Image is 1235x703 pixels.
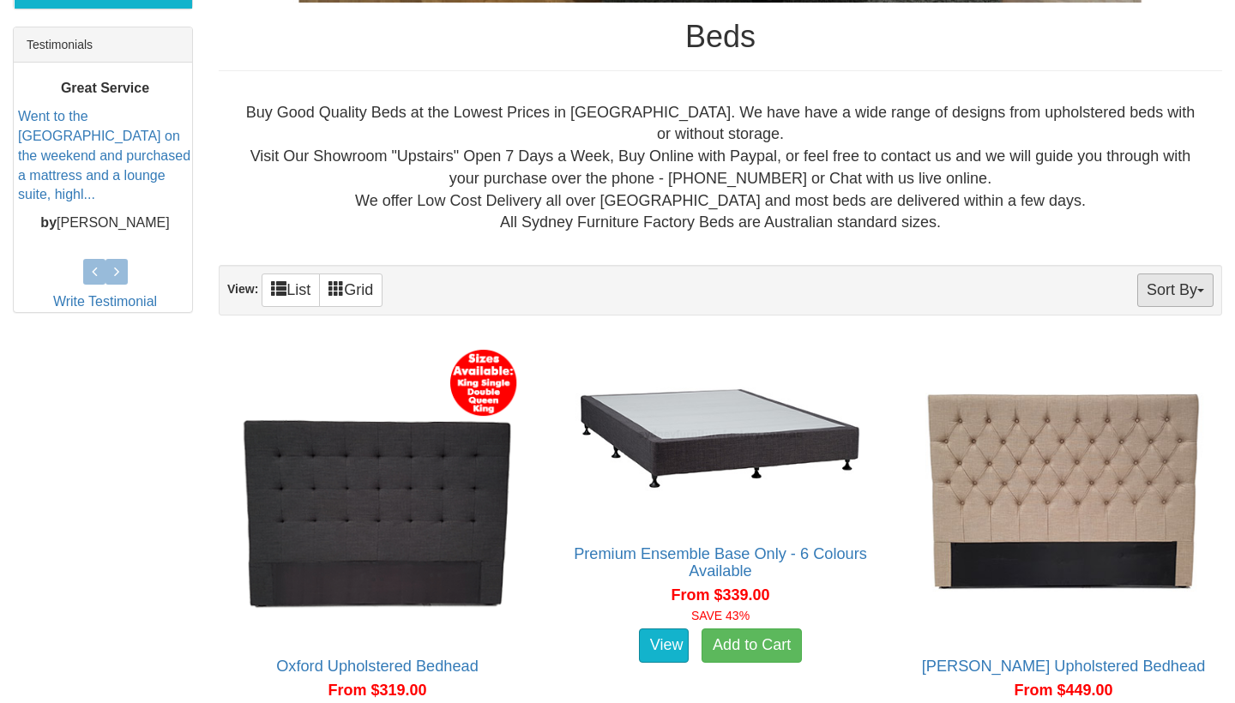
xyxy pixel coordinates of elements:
[922,658,1206,675] a: [PERSON_NAME] Upholstered Bedhead
[227,282,258,296] strong: View:
[328,682,426,699] span: From $319.00
[276,658,479,675] a: Oxford Upholstered Bedhead
[14,27,192,63] div: Testimonials
[53,294,157,309] a: Write Testimonial
[1014,682,1112,699] span: From $449.00
[671,586,769,604] span: From $339.00
[639,628,689,663] a: View
[18,109,190,201] a: Went to the [GEOGRAPHIC_DATA] on the weekend and purchased a mattress and a lounge suite, highl...
[571,342,870,528] img: Premium Ensemble Base Only - 6 Colours Available
[574,545,867,580] a: Premium Ensemble Base Only - 6 Colours Available
[702,628,802,663] a: Add to Cart
[1137,273,1214,307] button: Sort By
[228,342,527,640] img: Oxford Upholstered Bedhead
[18,213,192,233] p: [PERSON_NAME]
[61,81,149,95] b: Great Service
[262,273,320,307] a: List
[914,342,1213,640] img: Florence Upholstered Bedhead
[232,102,1208,234] div: Buy Good Quality Beds at the Lowest Prices in [GEOGRAPHIC_DATA]. We have have a wide range of des...
[219,20,1222,54] h1: Beds
[319,273,383,307] a: Grid
[691,609,750,622] font: SAVE 43%
[40,215,57,230] b: by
